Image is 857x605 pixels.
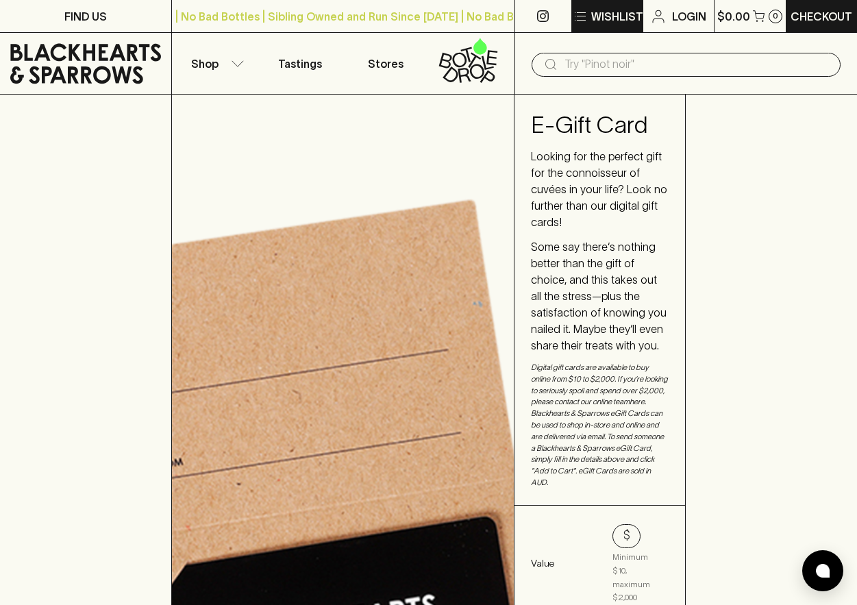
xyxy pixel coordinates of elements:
[773,12,778,20] p: 0
[717,8,750,25] p: $0.00
[278,55,322,72] p: Tastings
[564,53,830,75] input: Try "Pinot noir"
[343,33,429,94] a: Stores
[816,564,830,578] img: bubble-icon
[591,8,643,25] p: Wishlist
[630,397,645,406] a: here
[672,8,706,25] p: Login
[531,148,669,230] p: Looking for the perfect gift for the connoisseur of cuvées in your life? Look no further than our...
[531,238,669,354] p: Some say there‘s nothing better than the gift of choice, and this takes out all the stress—plus t...
[531,111,669,140] h4: E-Gift Card
[531,362,669,489] p: Digital gift cards are available to buy online from $10 to $2,000. If you‘re looking to seriously...
[258,33,343,94] a: Tastings
[612,550,641,605] p: Minimum $10, maximum $2,000
[64,8,107,25] p: FIND US
[531,556,596,570] p: Value
[172,33,258,94] button: Shop
[368,55,403,72] p: Stores
[791,8,852,25] p: Checkout
[191,55,219,72] p: Shop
